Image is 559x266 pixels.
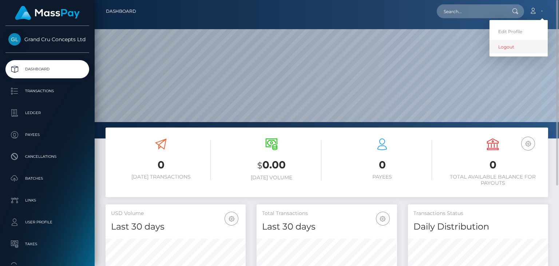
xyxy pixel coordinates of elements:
[111,220,240,233] h4: Last 30 days
[5,213,89,231] a: User Profile
[489,25,548,38] a: Edit Profile
[443,174,543,186] h6: Total Available Balance for Payouts
[5,191,89,210] a: Links
[111,174,211,180] h6: [DATE] Transactions
[111,158,211,172] h3: 0
[106,4,136,19] a: Dashboard
[222,158,321,173] h3: 0.00
[332,158,432,172] h3: 0
[8,195,86,206] p: Links
[5,60,89,78] a: Dashboard
[8,64,86,75] p: Dashboard
[8,151,86,162] p: Cancellations
[111,210,240,217] h5: USD Volume
[8,107,86,118] p: Ledger
[413,210,543,217] h5: Transactions Status
[8,33,21,46] img: Grand Cru Concepts Ltd
[437,4,505,18] input: Search...
[332,174,432,180] h6: Payees
[8,217,86,228] p: User Profile
[5,126,89,144] a: Payees
[5,36,89,43] span: Grand Cru Concepts Ltd
[262,210,391,217] h5: Total Transactions
[5,104,89,122] a: Ledger
[222,175,321,181] h6: [DATE] Volume
[8,129,86,140] p: Payees
[262,220,391,233] h4: Last 30 days
[413,220,543,233] h4: Daily Distribution
[8,239,86,250] p: Taxes
[443,158,543,172] h3: 0
[5,169,89,188] a: Batches
[5,82,89,100] a: Transactions
[15,6,80,20] img: MassPay Logo
[8,86,86,97] p: Transactions
[5,148,89,166] a: Cancellations
[257,160,262,171] small: $
[489,40,548,54] a: Logout
[8,173,86,184] p: Batches
[5,235,89,253] a: Taxes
